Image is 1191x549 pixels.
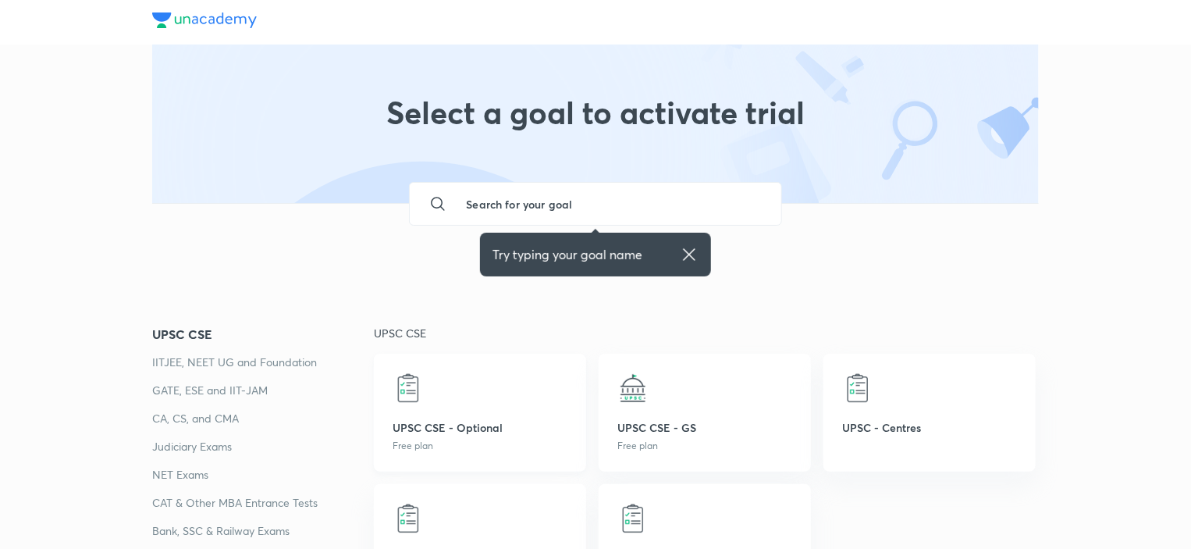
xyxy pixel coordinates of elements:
[152,494,374,512] a: CAT & Other MBA Entrance Tests
[617,503,649,534] img: UPSC CSE - Iconic Pro
[842,373,873,404] img: UPSC - Centres
[374,325,1039,341] p: UPSC CSE
[617,419,792,436] p: UPSC CSE - GS
[152,522,374,540] a: Bank, SSC & Railway Exams
[152,12,257,28] img: Unacademy
[617,373,649,404] img: UPSC CSE - GS
[386,94,805,150] h1: Select a goal to activate trial
[152,353,374,372] a: IITJEE, NEET UG and Foundation
[152,325,374,344] a: UPSC CSE
[393,419,567,436] p: UPSC CSE - Optional
[152,409,374,428] a: CA, CS, and CMA
[152,465,374,484] a: NET Exams
[842,419,1017,436] p: UPSC - Centres
[393,373,424,404] img: UPSC CSE - Optional
[152,12,257,32] a: Unacademy
[617,439,792,453] p: Free plan
[492,245,699,264] div: Try typing your goal name
[393,503,424,534] img: UPSC CSE GS Platinum
[152,381,374,400] a: GATE, ESE and IIT-JAM
[453,183,768,225] input: Search for your goal
[152,437,374,456] a: Judiciary Exams
[393,439,567,453] p: Free plan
